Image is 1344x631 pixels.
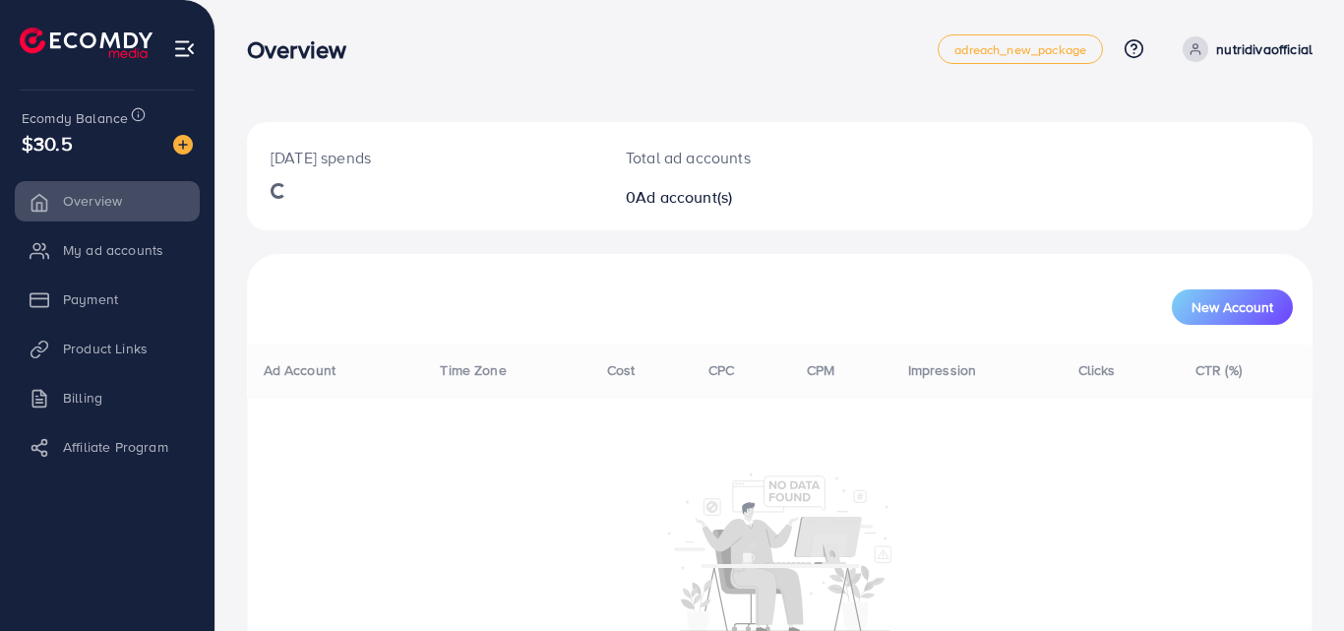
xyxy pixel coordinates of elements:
[173,135,193,155] img: image
[1216,37,1313,61] p: nutridivaofficial
[20,28,153,58] img: logo
[22,108,128,128] span: Ecomdy Balance
[636,186,732,208] span: Ad account(s)
[1172,289,1293,325] button: New Account
[626,146,845,169] p: Total ad accounts
[173,37,196,60] img: menu
[1191,300,1273,314] span: New Account
[938,34,1103,64] a: adreach_new_package
[247,35,362,64] h3: Overview
[22,129,73,158] span: $30.5
[271,146,579,169] p: [DATE] spends
[1175,36,1313,62] a: nutridivaofficial
[954,43,1086,56] span: adreach_new_package
[626,188,845,207] h2: 0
